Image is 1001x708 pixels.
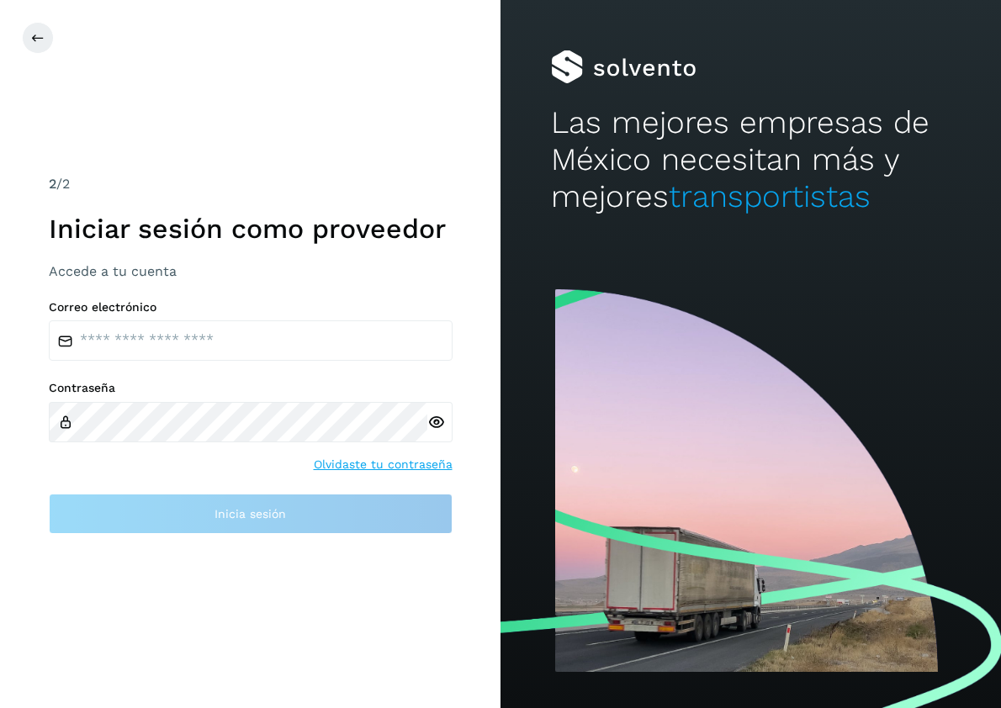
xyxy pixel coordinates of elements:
[49,300,453,314] label: Correo electrónico
[49,381,453,395] label: Contraseña
[551,104,951,216] h2: Las mejores empresas de México necesitan más y mejores
[669,178,871,214] span: transportistas
[214,508,286,520] span: Inicia sesión
[49,494,453,534] button: Inicia sesión
[49,213,453,245] h1: Iniciar sesión como proveedor
[49,174,453,194] div: /2
[49,176,56,192] span: 2
[314,456,453,473] a: Olvidaste tu contraseña
[49,263,453,279] h3: Accede a tu cuenta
